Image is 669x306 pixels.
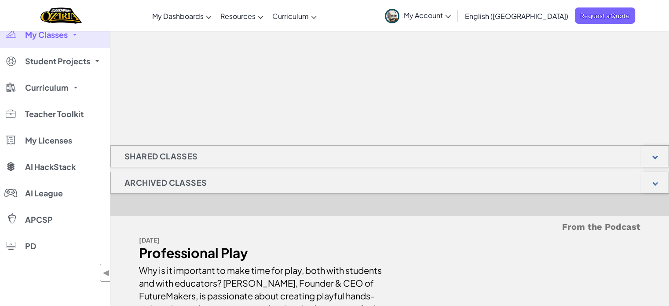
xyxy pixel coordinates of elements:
img: avatar [385,9,399,23]
span: My Licenses [25,136,72,144]
h1: Archived Classes [111,172,220,194]
span: My Account [404,11,451,20]
span: Student Projects [25,57,90,65]
div: [DATE] [139,234,383,247]
span: Curriculum [272,11,309,21]
span: My Classes [25,31,68,39]
span: AI League [25,189,63,197]
a: My Dashboards [148,4,216,28]
span: Teacher Toolkit [25,110,84,118]
img: Home [40,7,81,25]
span: ◀ [102,266,110,279]
a: Resources [216,4,268,28]
h1: Shared Classes [111,145,212,167]
div: Professional Play [139,247,383,259]
a: Ozaria by CodeCombat logo [40,7,81,25]
h5: From the Podcast [139,220,640,234]
span: My Dashboards [152,11,204,21]
span: Curriculum [25,84,69,92]
span: Resources [220,11,256,21]
a: Curriculum [268,4,321,28]
a: My Account [380,2,455,29]
span: English ([GEOGRAPHIC_DATA]) [465,11,568,21]
a: Request a Quote [575,7,635,24]
span: AI HackStack [25,163,76,171]
a: English ([GEOGRAPHIC_DATA]) [461,4,573,28]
